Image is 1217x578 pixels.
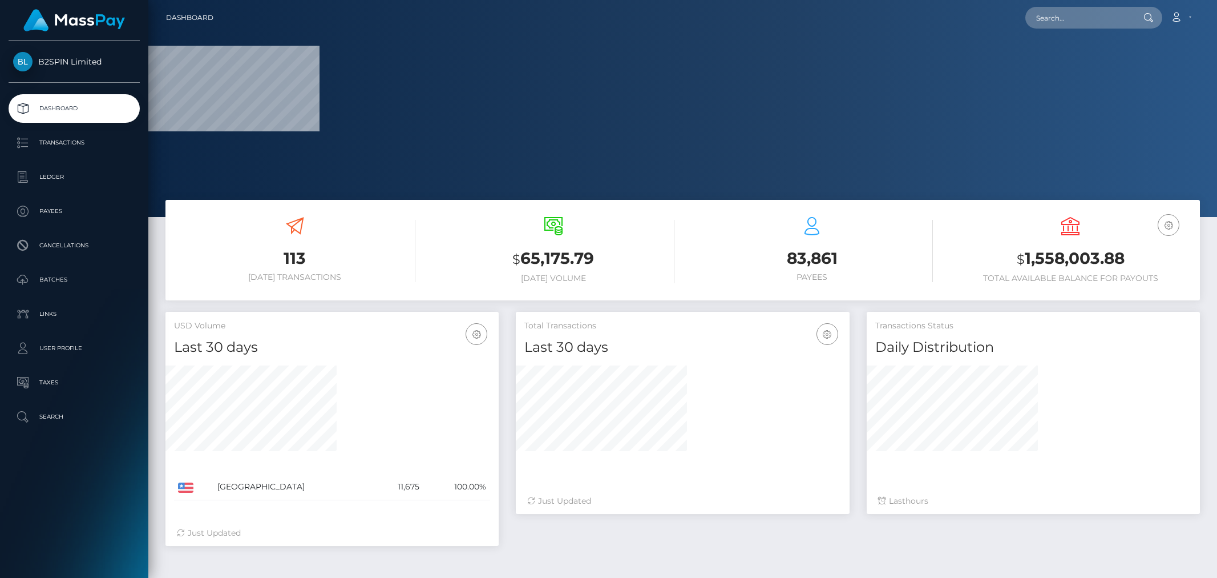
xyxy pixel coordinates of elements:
[524,320,840,332] h5: Total Transactions
[9,266,140,294] a: Batches
[9,334,140,363] a: User Profile
[174,338,490,358] h4: Last 30 days
[13,271,135,288] p: Batches
[9,57,140,67] span: B2SPIN Limited
[692,247,933,270] h3: 83,861
[13,52,33,71] img: B2SPIN Limited
[174,247,415,270] h3: 113
[875,338,1191,358] h4: Daily Distribution
[432,247,674,271] h3: 65,175.79
[9,129,140,157] a: Transactions
[9,300,140,328] a: Links
[178,483,193,493] img: US.png
[9,368,140,397] a: Taxes
[177,527,487,539] div: Just Updated
[13,374,135,391] p: Taxes
[875,320,1191,332] h5: Transactions Status
[512,251,520,267] small: $
[950,274,1191,283] h6: Total Available Balance for Payouts
[13,168,135,186] p: Ledger
[1025,7,1133,29] input: Search...
[527,495,838,507] div: Just Updated
[423,474,491,500] td: 100.00%
[878,495,1188,507] div: Last hours
[9,163,140,191] a: Ledger
[9,403,140,431] a: Search
[174,320,490,332] h5: USD Volume
[174,272,415,282] h6: [DATE] Transactions
[9,197,140,226] a: Payees
[166,6,213,30] a: Dashboard
[524,338,840,358] h4: Last 30 days
[13,306,135,323] p: Links
[692,272,933,282] h6: Payees
[373,474,423,500] td: 11,675
[9,231,140,260] a: Cancellations
[13,408,135,426] p: Search
[9,94,140,123] a: Dashboard
[1017,251,1025,267] small: $
[23,9,125,31] img: MassPay Logo
[13,203,135,220] p: Payees
[13,100,135,117] p: Dashboard
[432,274,674,283] h6: [DATE] Volume
[213,474,374,500] td: [GEOGRAPHIC_DATA]
[13,340,135,357] p: User Profile
[13,237,135,254] p: Cancellations
[13,134,135,151] p: Transactions
[950,247,1191,271] h3: 1,558,003.88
